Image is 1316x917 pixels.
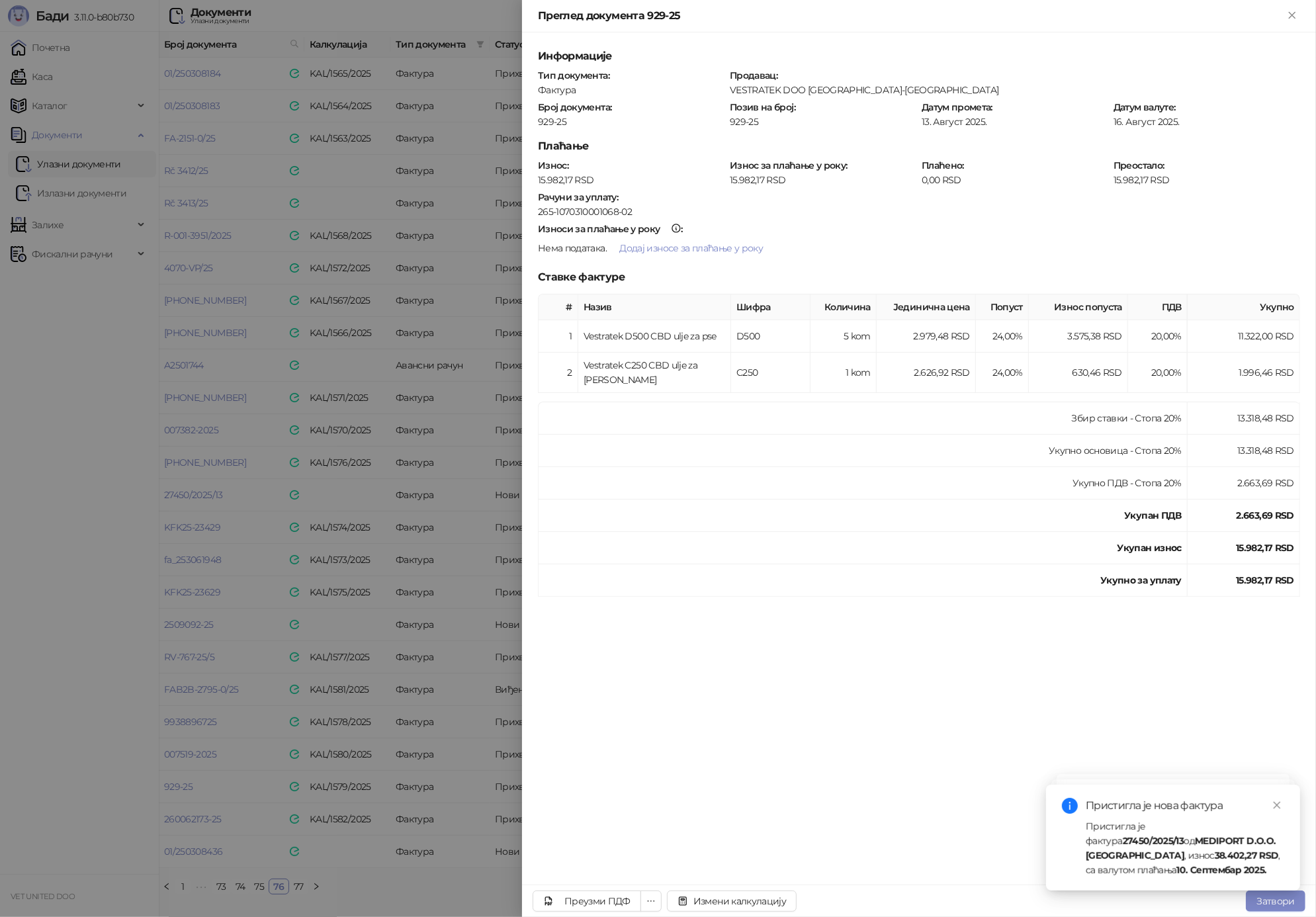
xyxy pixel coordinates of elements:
button: Додај износе за плаћање у року [609,238,773,259]
td: Укупно основица - Стопа 20% [539,435,1188,467]
div: 15.982,17 RSD [1112,174,1301,186]
a: Close [1270,798,1284,812]
div: 16. Август 2025. [1112,116,1301,128]
strong: 10. Септембар 2025. [1176,864,1266,876]
strong: 15.982,17 RSD [1236,542,1294,554]
td: 24,00% [976,353,1029,393]
strong: Рачуни за уплату : [538,191,618,203]
div: Преузми ПДФ [564,895,631,907]
button: Close [1284,8,1300,24]
strong: Продавац : [730,69,777,81]
strong: Датум валуте : [1114,101,1176,113]
h5: Информације [538,48,1300,64]
strong: Преостало : [1114,159,1164,171]
strong: Укупно за уплату [1100,574,1182,586]
th: Износ попуста [1029,294,1128,320]
div: 265-1070310001068-02 [538,206,1300,218]
span: 20,00 % [1151,367,1182,378]
div: 15.982,17 RSD [728,174,918,186]
th: # [539,294,578,320]
div: 0,00 RSD [920,174,1110,186]
td: 2.663,69 RSD [1188,467,1300,500]
td: 2 [539,353,578,393]
th: Попуст [976,294,1029,320]
span: close [1272,801,1282,810]
div: 929-25 [729,116,916,128]
td: Укупно ПДВ - Стопа 20% [539,467,1188,500]
div: Vestratek D500 CBD ulje za pse [584,329,725,343]
strong: 2.663,69 RSD [1237,509,1294,521]
button: Затвори [1246,891,1305,912]
td: 630,46 RSD [1029,353,1128,393]
div: VESTRATEK DOO [GEOGRAPHIC_DATA]-[GEOGRAPHIC_DATA] [729,84,1299,96]
strong: Износ : [538,159,568,171]
th: Количина [811,294,877,320]
th: Шифра [731,294,811,320]
div: 13. Август 2025. [920,116,1110,128]
div: Пристигла је нова фактура [1086,798,1284,814]
td: 13.318,48 RSD [1188,402,1300,435]
strong: 15.982,17 RSD [1236,574,1294,586]
td: 1 kom [811,353,877,393]
span: Нема података [538,242,605,254]
strong: Износ за плаћање у року : [730,159,848,171]
div: Износи за плаћање у року [538,224,660,234]
strong: Укупан износ [1118,542,1182,554]
div: Фактура [537,84,726,96]
th: Назив [578,294,731,320]
strong: Тип документа : [538,69,609,81]
strong: Укупан ПДВ [1124,509,1182,521]
span: info-circle [1062,798,1078,814]
td: 2.626,92 RSD [877,353,976,393]
div: 15.982,17 RSD [537,174,726,186]
strong: 27450/2025/13 [1123,835,1184,847]
div: Пристигла је фактура од , износ , са валутом плаћања [1086,819,1284,877]
th: ПДВ [1128,294,1188,320]
h5: Ставке фактуре [538,269,1300,285]
div: 929-25 [537,116,726,128]
strong: Позив на број : [730,101,795,113]
td: Збир ставки - Стопа 20% [539,402,1188,435]
strong: Плаћено : [922,159,964,171]
td: 24,00% [976,320,1029,353]
td: 5 kom [811,320,877,353]
td: 3.575,38 RSD [1029,320,1128,353]
th: Укупно [1188,294,1300,320]
div: Vestratek C250 CBD ulje za [PERSON_NAME] [584,358,725,387]
td: D500 [731,320,811,353]
td: 2.979,48 RSD [877,320,976,353]
strong: : [538,223,683,235]
td: C250 [731,353,811,393]
th: Јединична цена [877,294,976,320]
div: Преглед документа 929-25 [538,8,1284,24]
strong: Број документа : [538,101,611,113]
div: . [537,238,1301,259]
span: ellipsis [646,896,656,906]
td: 13.318,48 RSD [1188,435,1300,467]
strong: 38.402,27 RSD [1215,850,1279,861]
button: Измени калкулацију [667,891,797,912]
td: 1 [539,320,578,353]
td: 1.996,46 RSD [1188,353,1300,393]
span: 20,00 % [1151,330,1182,342]
h5: Плаћање [538,138,1300,154]
a: Преузми ПДФ [533,891,641,912]
strong: Датум промета : [922,101,992,113]
td: 11.322,00 RSD [1188,320,1300,353]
